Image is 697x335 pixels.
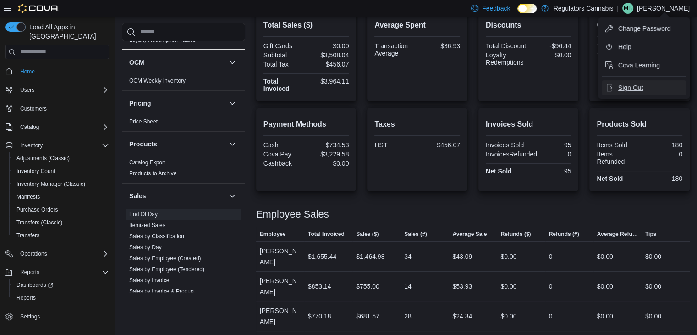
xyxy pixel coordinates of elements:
[541,151,571,158] div: 0
[597,141,637,149] div: Items Sold
[2,65,113,78] button: Home
[500,281,516,292] div: $0.00
[263,51,304,59] div: Subtotal
[129,233,184,240] a: Sales by Classification
[16,180,85,188] span: Inventory Manager (Classic)
[13,166,59,177] a: Inventory Count
[16,232,39,239] span: Transfers
[129,58,225,67] button: OCM
[16,248,109,259] span: Operations
[602,58,686,73] button: Cova Learning
[597,20,682,31] h2: Cost/Profit
[129,99,151,108] h3: Pricing
[9,152,113,165] button: Adjustments (Classic)
[9,165,113,178] button: Inventory Count
[530,42,571,50] div: -$96.44
[9,178,113,190] button: Inventory Manager (Classic)
[129,266,204,273] span: Sales by Employee (Tendered)
[645,281,661,292] div: $0.00
[602,21,686,36] button: Change Password
[597,251,613,262] div: $0.00
[263,78,290,92] strong: Total Invoiced
[227,57,238,68] button: OCM
[308,141,349,149] div: $734.53
[129,244,162,251] span: Sales by Day
[122,116,245,131] div: Pricing
[129,118,158,125] a: Price Sheet
[374,42,415,57] div: Transaction Average
[308,251,336,262] div: $1,655.44
[500,311,516,322] div: $0.00
[618,42,631,51] span: Help
[530,167,571,175] div: 95
[2,266,113,279] button: Reports
[129,78,186,84] a: OCM Weekly Inventory
[486,167,512,175] strong: Net Sold
[308,230,345,238] span: Total Invoiced
[356,311,379,322] div: $681.57
[642,175,682,182] div: 180
[129,255,201,262] span: Sales by Employee (Created)
[602,80,686,95] button: Sign Out
[13,292,39,303] a: Reports
[129,211,158,218] a: End Of Day
[129,255,201,262] a: Sales by Employee (Created)
[9,216,113,229] button: Transfers (Classic)
[16,167,55,175] span: Inventory Count
[20,86,34,94] span: Users
[597,281,613,292] div: $0.00
[308,160,349,167] div: $0.00
[645,230,656,238] span: Tips
[129,140,225,149] button: Products
[308,151,349,158] div: $3,229.58
[597,175,623,182] strong: Net Sold
[16,103,109,114] span: Customers
[256,272,304,301] div: [PERSON_NAME]
[618,24,670,33] span: Change Password
[642,151,682,158] div: 0
[618,83,643,92] span: Sign Out
[9,190,113,203] button: Manifests
[16,140,109,151] span: Inventory
[549,281,553,292] div: 0
[308,311,331,322] div: $770.18
[356,251,384,262] div: $1,464.98
[13,191,44,202] a: Manifests
[597,311,613,322] div: $0.00
[482,4,510,13] span: Feedback
[2,84,113,96] button: Users
[13,204,62,215] a: Purchase Orders
[486,119,571,130] h2: Invoices Sold
[16,122,109,133] span: Catalog
[129,170,176,177] a: Products to Archive
[16,122,43,133] button: Catalog
[486,42,527,50] div: Total Discount
[16,206,58,213] span: Purchase Orders
[13,191,109,202] span: Manifests
[308,61,349,68] div: $456.07
[637,3,690,14] p: [PERSON_NAME]
[2,310,113,323] button: Settings
[2,102,113,115] button: Customers
[129,99,225,108] button: Pricing
[13,217,109,228] span: Transfers (Classic)
[16,193,40,201] span: Manifests
[374,119,460,130] h2: Taxes
[256,209,329,220] h3: Employee Sales
[404,230,427,238] span: Sales (#)
[486,151,537,158] div: InvoicesRefunded
[13,153,109,164] span: Adjustments (Classic)
[20,142,43,149] span: Inventory
[129,170,176,177] span: Products to Archive
[2,139,113,152] button: Inventory
[597,230,638,238] span: Average Refund
[263,141,304,149] div: Cash
[129,140,157,149] h3: Products
[549,311,553,322] div: 0
[16,267,43,278] button: Reports
[129,288,195,295] span: Sales by Invoice & Product
[122,75,245,90] div: OCM
[13,279,109,290] span: Dashboards
[129,244,162,251] a: Sales by Day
